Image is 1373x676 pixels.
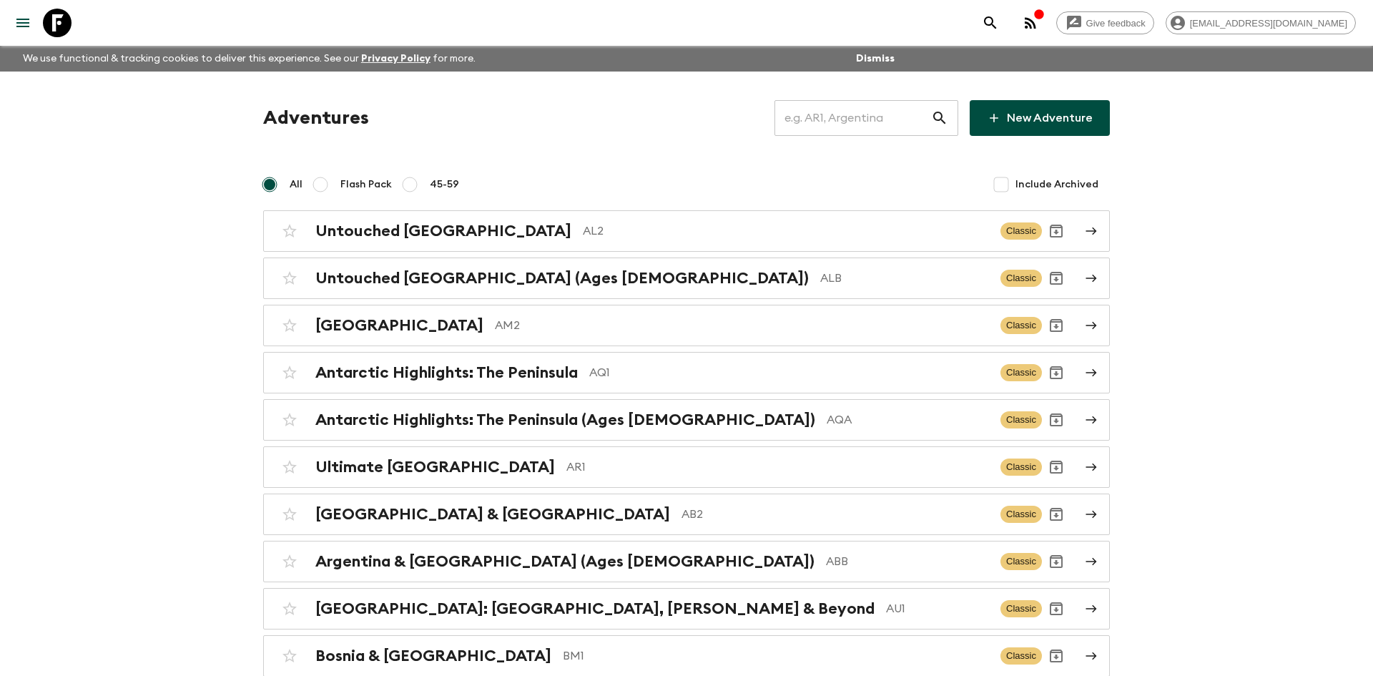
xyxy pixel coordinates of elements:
[1042,453,1071,481] button: Archive
[263,352,1110,393] a: Antarctic Highlights: The PeninsulaAQ1ClassicArchive
[1000,600,1042,617] span: Classic
[1042,500,1071,529] button: Archive
[315,599,875,618] h2: [GEOGRAPHIC_DATA]: [GEOGRAPHIC_DATA], [PERSON_NAME] & Beyond
[1042,642,1071,670] button: Archive
[263,588,1110,630] a: [GEOGRAPHIC_DATA]: [GEOGRAPHIC_DATA], [PERSON_NAME] & BeyondAU1ClassicArchive
[315,411,815,429] h2: Antarctic Highlights: The Peninsula (Ages [DEMOGRAPHIC_DATA])
[1015,177,1098,192] span: Include Archived
[263,399,1110,441] a: Antarctic Highlights: The Peninsula (Ages [DEMOGRAPHIC_DATA])AQAClassicArchive
[263,494,1110,535] a: [GEOGRAPHIC_DATA] & [GEOGRAPHIC_DATA]AB2ClassicArchive
[1056,11,1154,34] a: Give feedback
[263,258,1110,299] a: Untouched [GEOGRAPHIC_DATA] (Ages [DEMOGRAPHIC_DATA])ALBClassicArchive
[1000,270,1042,287] span: Classic
[9,9,37,37] button: menu
[1000,506,1042,523] span: Classic
[340,177,392,192] span: Flash Pack
[17,46,481,72] p: We use functional & tracking cookies to deliver this experience. See our for more.
[852,49,898,69] button: Dismiss
[361,54,430,64] a: Privacy Policy
[315,552,815,571] h2: Argentina & [GEOGRAPHIC_DATA] (Ages [DEMOGRAPHIC_DATA])
[263,210,1110,252] a: Untouched [GEOGRAPHIC_DATA]AL2ClassicArchive
[1182,18,1355,29] span: [EMAIL_ADDRESS][DOMAIN_NAME]
[290,177,302,192] span: All
[1042,358,1071,387] button: Archive
[495,317,989,334] p: AM2
[315,647,551,665] h2: Bosnia & [GEOGRAPHIC_DATA]
[1042,217,1071,245] button: Archive
[826,553,989,570] p: ABB
[315,316,483,335] h2: [GEOGRAPHIC_DATA]
[1000,317,1042,334] span: Classic
[589,364,989,381] p: AQ1
[1042,406,1071,434] button: Archive
[566,459,989,476] p: AR1
[1042,264,1071,293] button: Archive
[563,647,989,665] p: BM1
[315,363,578,382] h2: Antarctic Highlights: The Peninsula
[315,222,571,240] h2: Untouched [GEOGRAPHIC_DATA]
[774,98,931,138] input: e.g. AR1, Argentina
[1000,553,1042,570] span: Classic
[430,177,459,192] span: 45-59
[976,9,1005,37] button: search adventures
[1042,311,1071,340] button: Archive
[1042,547,1071,576] button: Archive
[1000,222,1042,240] span: Classic
[315,458,555,476] h2: Ultimate [GEOGRAPHIC_DATA]
[827,411,989,428] p: AQA
[1078,18,1153,29] span: Give feedback
[1000,364,1042,381] span: Classic
[263,104,369,132] h1: Adventures
[1166,11,1356,34] div: [EMAIL_ADDRESS][DOMAIN_NAME]
[820,270,989,287] p: ALB
[886,600,989,617] p: AU1
[263,446,1110,488] a: Ultimate [GEOGRAPHIC_DATA]AR1ClassicArchive
[263,305,1110,346] a: [GEOGRAPHIC_DATA]AM2ClassicArchive
[1042,594,1071,623] button: Archive
[970,100,1110,136] a: New Adventure
[1000,411,1042,428] span: Classic
[1000,647,1042,665] span: Classic
[315,269,809,288] h2: Untouched [GEOGRAPHIC_DATA] (Ages [DEMOGRAPHIC_DATA])
[315,505,670,524] h2: [GEOGRAPHIC_DATA] & [GEOGRAPHIC_DATA]
[681,506,989,523] p: AB2
[583,222,989,240] p: AL2
[1000,459,1042,476] span: Classic
[263,541,1110,582] a: Argentina & [GEOGRAPHIC_DATA] (Ages [DEMOGRAPHIC_DATA])ABBClassicArchive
